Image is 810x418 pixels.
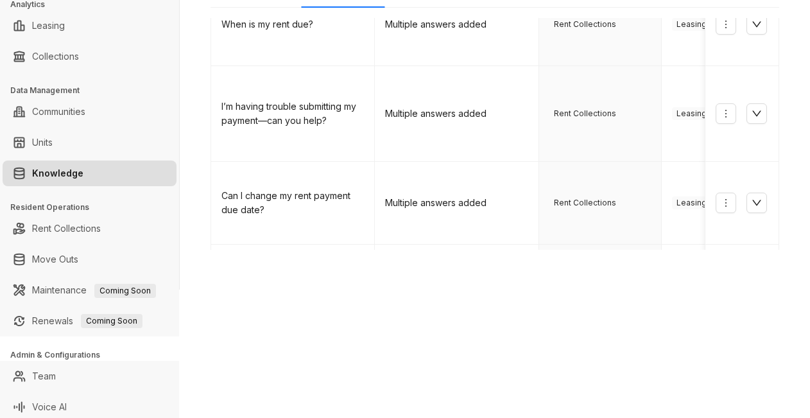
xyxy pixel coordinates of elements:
[3,44,177,69] li: Collections
[375,162,539,245] td: Multiple answers added
[3,161,177,186] li: Knowledge
[10,85,179,96] h3: Data Management
[3,99,177,125] li: Communities
[32,130,53,155] a: Units
[10,349,179,361] h3: Admin & Configurations
[3,130,177,155] li: Units
[32,308,142,334] a: RenewalsComing Soon
[3,363,177,389] li: Team
[32,99,85,125] a: Communities
[221,17,364,31] div: When is my rent due?
[32,363,56,389] a: Team
[721,109,731,119] span: more
[721,19,731,30] span: more
[10,202,179,213] h3: Resident Operations
[721,198,731,208] span: more
[672,107,711,120] span: Leasing
[3,247,177,272] li: Move Outs
[81,314,142,328] span: Coming Soon
[221,189,364,217] div: Can I change my rent payment due date?
[752,19,762,30] span: down
[3,277,177,303] li: Maintenance
[32,161,83,186] a: Knowledge
[3,13,177,39] li: Leasing
[752,198,762,208] span: down
[549,107,621,120] span: Rent Collections
[549,196,621,209] span: Rent Collections
[752,109,762,119] span: down
[221,100,364,128] div: I’m having trouble submitting my payment—can you help?
[672,196,711,209] span: Leasing
[549,18,621,31] span: Rent Collections
[94,284,156,298] span: Coming Soon
[375,66,539,162] td: Multiple answers added
[32,247,78,272] a: Move Outs
[32,44,79,69] a: Collections
[375,245,539,327] td: Multiple answers added
[32,216,101,241] a: Rent Collections
[672,18,711,31] span: Leasing
[3,216,177,241] li: Rent Collections
[3,308,177,334] li: Renewals
[32,13,65,39] a: Leasing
